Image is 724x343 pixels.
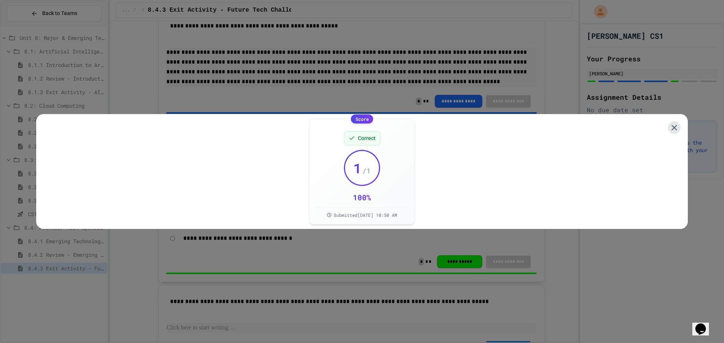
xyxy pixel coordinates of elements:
div: 100 % [353,192,371,203]
span: Correct [358,134,376,142]
div: Score [351,114,373,123]
span: Submitted [DATE] 10:50 AM [334,212,397,218]
span: 1 [353,160,362,175]
iframe: chat widget [692,313,716,335]
span: / 1 [362,165,371,176]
